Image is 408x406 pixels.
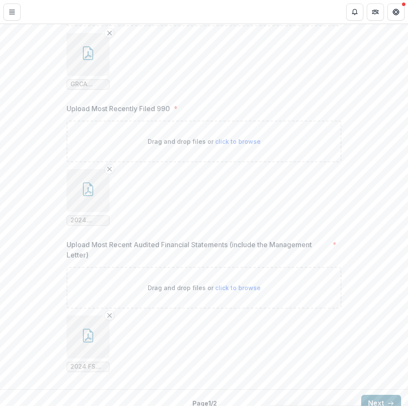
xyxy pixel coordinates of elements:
[67,239,329,260] p: Upload Most Recent Audited Financial Statements (include the Management Letter)
[3,3,21,21] button: Toggle Menu
[67,103,170,114] p: Upload Most Recently Filed 990
[70,363,106,370] span: 2024 FS Greater Reading Chamber and Economic Dev Corp FINAL.pdf
[387,3,405,21] button: Get Help
[367,3,384,21] button: Partners
[215,284,261,291] span: click to browse
[67,33,110,90] div: Remove FileGRCA Consolidated Budget Draft [DATE].pdf
[70,217,106,224] span: 2024 GRCED 990.pdf
[70,81,106,88] span: GRCA Consolidated Budget Draft [DATE].pdf
[148,283,261,292] p: Drag and drop files or
[104,164,115,174] button: Remove File
[346,3,363,21] button: Notifications
[148,137,261,146] p: Drag and drop files or
[67,315,110,372] div: Remove File2024 FS Greater Reading Chamber and Economic Dev Corp FINAL.pdf
[67,169,110,226] div: Remove File2024 GRCED 990.pdf
[104,310,115,321] button: Remove File
[215,138,261,145] span: click to browse
[104,28,115,38] button: Remove File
